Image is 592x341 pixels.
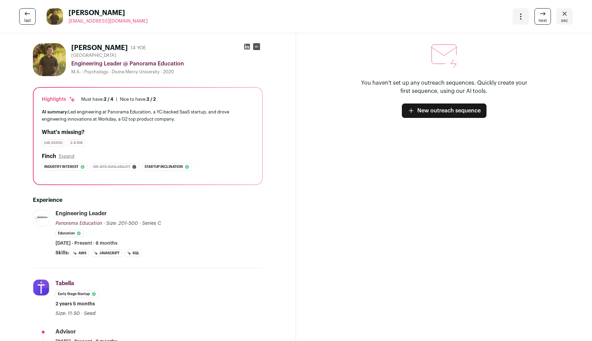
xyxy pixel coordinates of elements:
span: Seed [84,311,96,316]
h2: Experience [33,196,263,204]
span: Panorama Education [56,221,102,226]
span: 2 years 5 months [56,301,95,307]
span: Tabella [56,281,74,286]
span: Size: 11-50 [56,311,80,316]
span: Industry interest [44,163,78,170]
li: SQL [125,249,142,257]
ul: | [81,97,156,102]
span: 2 / 2 [147,97,156,101]
div: Led engineering at Panorama Education, a YC-backed SaaS startup, and drove engineering innovation... [42,108,254,123]
a: next [534,8,551,25]
span: [PERSON_NAME] [69,8,148,18]
img: e4d5eca48ca6d259ab13235878a5262bdf43fb5ab750a1d0850acd77650ab14d.jpg [33,280,49,295]
li: Education [56,230,84,237]
li: AWS [71,249,89,257]
a: Close [556,8,573,25]
img: 0296d4ca936fd5c4ba59eeb7cbf5460662ed65d6de926ebc625c5a48ddc50f36.jpg [47,8,63,25]
span: [GEOGRAPHIC_DATA] [71,53,116,58]
h1: [PERSON_NAME] [71,43,128,53]
div: [US_STATE] [42,139,65,147]
h2: Finch [42,152,56,160]
a: New outreach sequence [402,103,486,118]
span: Series C [142,221,161,226]
span: last [24,18,31,23]
img: 0296d4ca936fd5c4ba59eeb7cbf5460662ed65d6de926ebc625c5a48ddc50f36.jpg [33,43,66,76]
h2: What's missing? [42,128,254,136]
a: [EMAIL_ADDRESS][DOMAIN_NAME] [69,18,148,25]
div: Nice to have: [120,97,156,102]
div: Must have: [81,97,113,102]
span: · [81,310,83,317]
div: Engineering Leader @ Panorama Education [71,60,263,68]
div: 14 YOE [131,45,146,51]
div: Engineering Leader [56,210,107,217]
span: · Size: 201-500 [103,221,138,226]
li: Early Stage Startup [56,290,99,298]
div: M.A. - Psychology - Divine Mercy University - 2020 [71,69,263,75]
span: [DATE] - Present · 8 months [56,240,118,247]
div: 2-8 YOE [68,139,85,147]
span: 2 / 4 [104,97,113,101]
img: 48b79332c4061c9b6050472f3bce96fa29f4d84fe4450075e4a8f78238012e56.jpg [33,214,49,222]
span: · [139,220,141,227]
li: JavaScript [91,249,122,257]
span: Startup inclination [145,163,183,170]
span: On-site availability [93,163,130,170]
span: [EMAIL_ADDRESS][DOMAIN_NAME] [69,19,148,24]
p: You haven't set up any outreach sequences. Quickly create your first sequence, using our AI tools. [358,79,530,95]
span: AI summary: [42,110,68,114]
div: Advisor [56,328,76,336]
a: last [19,8,36,25]
div: Highlights [42,96,76,103]
span: next [539,18,547,23]
button: Open dropdown [513,8,529,25]
span: esc [561,18,568,23]
span: Skills: [56,249,69,256]
button: Expand [59,154,74,159]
